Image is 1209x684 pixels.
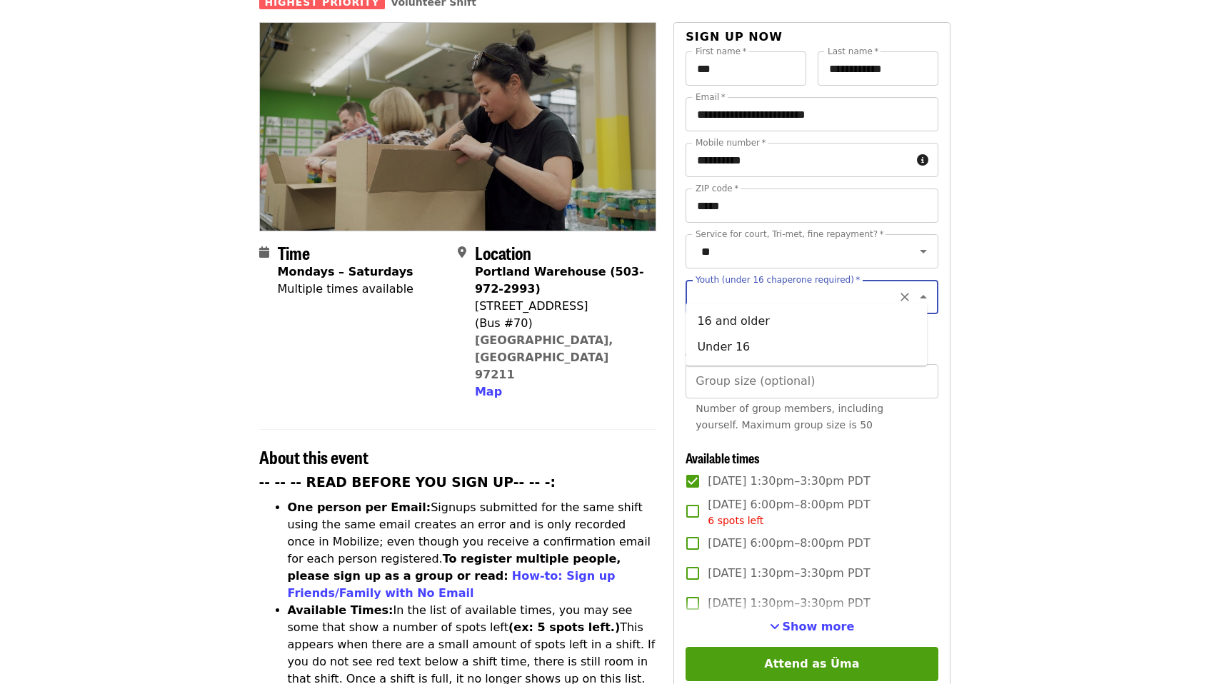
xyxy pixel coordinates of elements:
strong: (ex: 5 spots left.) [508,620,620,634]
img: Oct/Nov/Dec - Portland: Repack/Sort (age 8+) organized by Oregon Food Bank [260,23,656,230]
label: ZIP code [696,184,738,193]
label: Last name [828,47,878,56]
input: ZIP code [686,188,938,223]
strong: Available Times: [288,603,393,617]
input: Email [686,97,938,131]
span: Number of group members, including yourself. Maximum group size is 50 [696,403,883,431]
label: Email [696,93,726,101]
span: [DATE] 1:30pm–3:30pm PDT [708,595,870,612]
input: [object Object] [686,364,938,398]
span: [DATE] 6:00pm–8:00pm PDT [708,535,870,552]
span: Available times [686,448,760,467]
input: Mobile number [686,143,910,177]
label: Youth (under 16 chaperone required) [696,276,860,284]
span: [DATE] 1:30pm–3:30pm PDT [708,565,870,582]
span: Show more [783,620,855,633]
button: Map [475,383,502,401]
button: Close [913,287,933,307]
span: Map [475,385,502,398]
strong: One person per Email: [288,501,431,514]
div: Multiple times available [278,281,413,298]
i: circle-info icon [917,154,928,167]
input: Last name [818,51,938,86]
span: Location [475,240,531,265]
div: [STREET_ADDRESS] [475,298,645,315]
span: Time [278,240,310,265]
button: Open [913,241,933,261]
span: [DATE] 6:00pm–8:00pm PDT [708,496,870,528]
li: Under 16 [686,334,927,360]
i: map-marker-alt icon [458,246,466,259]
span: About this event [259,444,368,469]
span: Sign up now [686,30,783,44]
i: calendar icon [259,246,269,259]
input: First name [686,51,806,86]
button: See more timeslots [770,618,855,635]
a: [GEOGRAPHIC_DATA], [GEOGRAPHIC_DATA] 97211 [475,333,613,381]
label: Service for court, Tri-met, fine repayment? [696,230,884,238]
label: Mobile number [696,139,766,147]
strong: To register multiple people, please sign up as a group or read: [288,552,621,583]
strong: -- -- -- READ BEFORE YOU SIGN UP-- -- -: [259,475,556,490]
li: 16 and older [686,308,927,334]
li: Signups submitted for the same shift using the same email creates an error and is only recorded o... [288,499,657,602]
button: Clear [895,287,915,307]
div: (Bus #70) [475,315,645,332]
span: [DATE] 1:30pm–3:30pm PDT [708,473,870,490]
strong: Portland Warehouse (503-972-2993) [475,265,644,296]
a: How-to: Sign up Friends/Family with No Email [288,569,616,600]
span: 6 spots left [708,515,763,526]
strong: Mondays – Saturdays [278,265,413,278]
button: Attend as Üma [686,647,938,681]
label: First name [696,47,747,56]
